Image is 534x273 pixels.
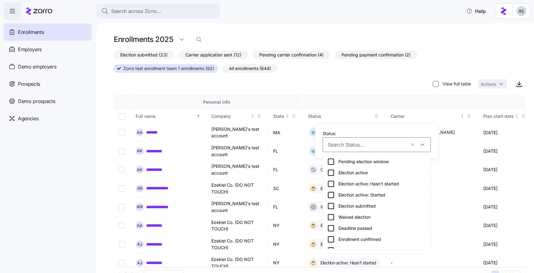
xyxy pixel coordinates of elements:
td: [DATE] [478,198,533,216]
td: Ezekiel Co. (DO NOT TOUCH) [206,217,268,235]
span: Carrier application sent (12) [185,51,241,59]
span: A K [137,149,142,153]
a: Demo employers [4,58,91,75]
div: Carrier [391,113,459,120]
td: [PERSON_NAME]'s test account [206,198,268,216]
div: Plan start date [483,113,514,120]
span: A K [137,168,142,172]
td: Ezekiel Co. (DO NOT TOUCH) [206,254,268,272]
span: Prospects [18,80,40,88]
div: Status [308,113,372,120]
span: Election active: Hasn't started [319,222,376,229]
td: [PERSON_NAME]'s test account [206,123,268,142]
input: Select record 7 [119,241,125,247]
span: Demo employers [18,63,57,71]
input: Search Status... [328,141,405,149]
span: Election active: Hasn't started [319,241,376,247]
div: Election submitted [327,202,426,210]
td: FL [268,160,303,179]
h1: Enrollments 2025 [114,35,173,44]
span: Help [466,7,486,15]
td: [PERSON_NAME]'s test account [206,160,268,179]
span: Election active: Started [319,185,364,192]
span: Pending payment confirmation (2) [341,51,411,59]
a: Prospects [4,75,91,93]
th: Full nameSorted ascending [131,109,206,123]
input: Select record 8 [119,260,125,266]
td: NY [268,235,303,254]
div: Not sorted [250,114,255,118]
span: A R [137,186,142,190]
div: Sorted ascending [196,114,201,118]
td: Ezekiel Co. (DO NOT TOUCH) [206,179,268,198]
span: Waived coverage [319,204,354,210]
span: Actions [481,82,496,86]
div: State [273,113,284,120]
button: Actions [478,79,507,89]
span: Zorro test enrollment team 1 enrollments (92) [123,64,214,72]
label: View full table [439,81,471,87]
div: Waived election [327,213,426,221]
div: Pending election window [327,158,426,165]
span: Pending carrier confirmation (4) [259,51,324,59]
span: Enrollments [18,28,44,36]
td: [DATE] [478,235,533,254]
div: Election active: Hasn't started [327,180,426,188]
span: Demo prospects [18,97,55,105]
td: FL [268,142,303,160]
div: Not sorted [460,114,464,118]
span: Election submitted (23) [120,51,167,59]
td: NY [268,254,303,272]
td: [PERSON_NAME]'s test account [206,142,268,160]
a: Demo prospects [4,93,91,110]
span: Agencies [18,115,38,122]
button: Help [461,5,491,17]
div: Personal info [136,99,297,105]
div: Full name [136,113,195,120]
th: StateNot sorted [268,109,303,123]
td: [DATE] [478,179,533,198]
td: [DATE] [478,254,533,272]
a: Employers [4,41,91,58]
input: Select record 2 [119,148,125,154]
span: Search across Zorro... [111,7,161,15]
th: Plan start dateNot sorted [478,109,533,123]
input: Select record 1 [119,129,125,135]
input: Select record 5 [119,204,125,210]
div: Election active: Started [327,191,426,199]
span: A A [137,224,142,228]
span: Status: [323,130,336,137]
input: Select record 3 [119,167,125,173]
td: NY [268,217,303,235]
div: Carrier application sent [327,247,426,254]
span: A J [137,261,142,265]
span: All enrollments (644) [229,64,271,72]
input: Select record 4 [119,185,125,192]
button: Search across Zorro... [96,4,220,19]
td: Ezekiel Co. (DO NOT TOUCH) [206,235,268,254]
span: A J [137,242,142,246]
div: Company [211,113,249,120]
img: c4d3a52e2a848ea5f7eb308790fba1e4 [516,6,526,16]
a: Agencies [4,110,91,127]
td: FL [268,198,303,216]
td: MA [268,123,303,142]
span: - [391,260,392,266]
div: Election active [327,169,426,176]
div: Not sorted [515,114,519,118]
td: [DATE] [478,217,533,235]
span: Employers [18,46,42,53]
div: Enrollment confirmed [327,236,426,243]
td: SC [268,179,303,198]
span: A A [137,130,142,134]
span: Election active: Hasn't started [319,260,376,266]
th: CarrierNot sorted [386,109,478,123]
div: Not sorted [285,114,290,118]
div: Deadline passed [327,225,426,232]
input: Select all records [119,114,125,120]
td: [DATE] [478,123,533,142]
a: Enrollments [4,23,91,41]
input: Select record 6 [119,222,125,229]
td: [DATE] [478,142,533,160]
td: [DATE] [478,160,533,179]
